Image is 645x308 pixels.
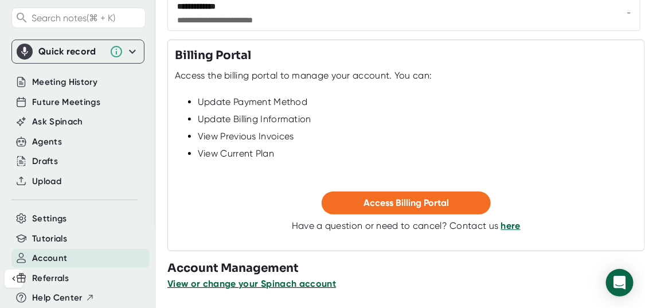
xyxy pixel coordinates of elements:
button: Collapse sidebar [5,270,23,288]
div: Open Intercom Messenger [606,269,634,297]
button: Ask Spinach [32,115,83,128]
div: Quick record [38,46,104,57]
button: Account [32,252,67,265]
span: Access Billing Portal [363,197,449,208]
h3: Billing Portal [175,47,251,64]
div: Update Billing Information [198,114,638,125]
button: Settings [32,212,67,225]
div: View Current Plan [198,148,638,159]
button: Access Billing Portal [322,192,491,215]
div: Update Payment Method [198,96,638,108]
button: Referrals [32,272,69,285]
button: Agents [32,135,62,149]
a: here [501,220,521,231]
div: Have a question or need to cancel? Contact us [292,220,521,232]
button: Future Meetings [32,96,100,109]
div: Access the billing portal to manage your account. You can: [175,70,432,81]
button: Tutorials [32,232,67,245]
button: View or change your Spinach account [167,277,336,291]
button: Upload [32,175,61,188]
span: Search notes (⌘ + K) [32,13,142,24]
div: View Previous Invoices [198,131,638,142]
div: Quick record [17,40,139,63]
button: Drafts [32,155,58,168]
button: Meeting History [32,76,97,89]
h3: Account Management [167,260,645,277]
span: View or change your Spinach account [167,278,336,289]
button: Help Center [32,291,95,305]
span: Help Center [32,291,83,305]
